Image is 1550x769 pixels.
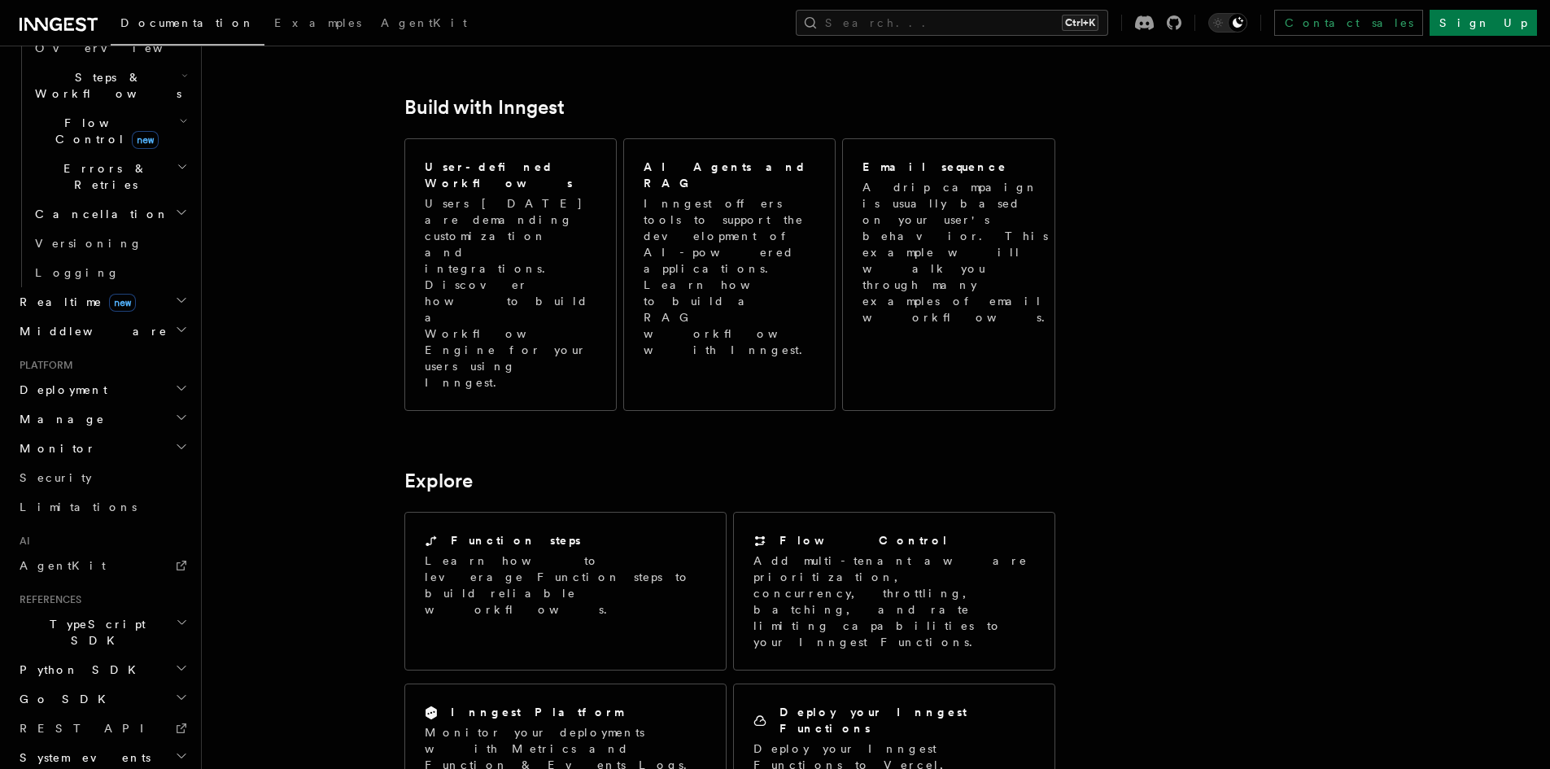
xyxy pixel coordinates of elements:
[28,206,169,222] span: Cancellation
[13,610,191,655] button: TypeScript SDK
[404,96,565,119] a: Build with Inngest
[425,159,596,191] h2: User-defined Workflows
[425,195,596,391] p: Users [DATE] are demanding customization and integrations. Discover how to build a Workflow Engin...
[13,323,168,339] span: Middleware
[28,115,179,147] span: Flow Control
[13,551,191,580] a: AgentKit
[13,411,105,427] span: Manage
[13,404,191,434] button: Manage
[109,294,136,312] span: new
[842,138,1054,411] a: Email sequenceA drip campaign is usually based on your user's behavior. This example will walk yo...
[13,655,191,684] button: Python SDK
[425,553,706,618] p: Learn how to leverage Function steps to build reliable workflows.
[28,229,191,258] a: Versioning
[13,463,191,492] a: Security
[28,63,191,108] button: Steps & Workflows
[13,749,151,766] span: System events
[28,154,191,199] button: Errors & Retries
[13,616,176,649] span: TypeScript SDK
[274,16,361,29] span: Examples
[381,16,467,29] span: AgentKit
[1062,15,1098,31] kbd: Ctrl+K
[404,512,727,671] a: Function stepsLearn how to leverage Function steps to build reliable workflows.
[35,237,142,250] span: Versioning
[132,131,159,149] span: new
[111,5,264,46] a: Documentation
[13,593,81,606] span: References
[28,199,191,229] button: Cancellation
[1208,13,1247,33] button: Toggle dark mode
[733,512,1055,671] a: Flow ControlAdd multi-tenant aware prioritization, concurrency, throttling, batching, and rate li...
[264,5,371,44] a: Examples
[20,471,92,484] span: Security
[13,33,191,287] div: Inngest Functions
[35,42,203,55] span: Overview
[13,287,191,317] button: Realtimenew
[779,532,949,548] h2: Flow Control
[13,440,96,457] span: Monitor
[13,434,191,463] button: Monitor
[1274,10,1423,36] a: Contact sales
[20,559,106,572] span: AgentKit
[13,691,116,707] span: Go SDK
[404,138,617,411] a: User-defined WorkflowsUsers [DATE] are demanding customization and integrations. Discover how to ...
[28,160,177,193] span: Errors & Retries
[28,69,181,102] span: Steps & Workflows
[796,10,1108,36] button: Search...Ctrl+K
[451,532,581,548] h2: Function steps
[451,704,623,720] h2: Inngest Platform
[13,492,191,522] a: Limitations
[20,500,137,513] span: Limitations
[120,16,255,29] span: Documentation
[753,553,1035,650] p: Add multi-tenant aware prioritization, concurrency, throttling, batching, and rate limiting capab...
[13,662,146,678] span: Python SDK
[13,375,191,404] button: Deployment
[28,33,191,63] a: Overview
[862,159,1007,175] h2: Email sequence
[20,722,158,735] span: REST API
[13,714,191,743] a: REST API
[13,684,191,714] button: Go SDK
[623,138,836,411] a: AI Agents and RAGInngest offers tools to support the development of AI-powered applications. Lear...
[13,535,30,548] span: AI
[13,317,191,346] button: Middleware
[862,179,1054,326] p: A drip campaign is usually based on your user's behavior. This example will walk you through many...
[371,5,477,44] a: AgentKit
[644,159,818,191] h2: AI Agents and RAG
[13,359,73,372] span: Platform
[35,266,120,279] span: Logging
[1430,10,1537,36] a: Sign Up
[404,470,473,492] a: Explore
[644,195,818,358] p: Inngest offers tools to support the development of AI-powered applications. Learn how to build a ...
[28,108,191,154] button: Flow Controlnew
[13,382,107,398] span: Deployment
[13,294,136,310] span: Realtime
[779,704,1035,736] h2: Deploy your Inngest Functions
[28,258,191,287] a: Logging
